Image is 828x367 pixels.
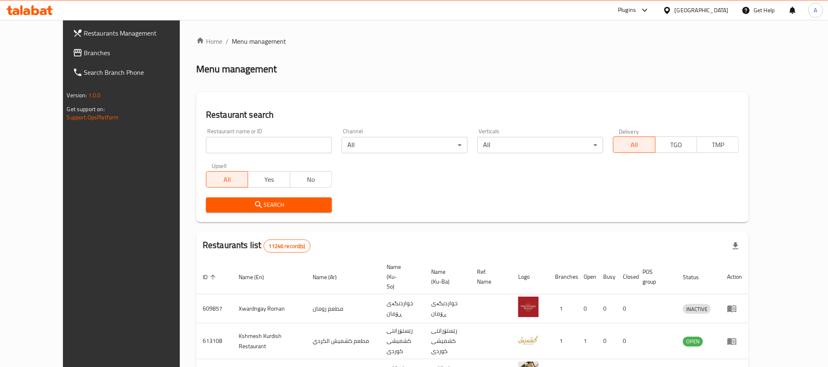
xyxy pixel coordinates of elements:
a: Home [196,36,222,46]
span: Name (Ku-Ba) [431,267,461,286]
th: Closed [616,260,636,294]
td: 0 [597,294,616,323]
a: Restaurants Management [66,23,201,43]
button: All [206,171,248,188]
h2: Restaurants list [203,239,311,253]
td: 1 [577,323,597,359]
td: 0 [616,323,636,359]
span: 1.0.0 [88,90,101,101]
button: Yes [248,171,290,188]
span: All [210,174,245,186]
td: 0 [597,323,616,359]
span: Get support on: [67,104,105,114]
span: Yes [251,174,286,186]
td: مطعم رومان [306,294,380,323]
span: POS group [642,267,667,286]
span: TMP [700,139,736,151]
td: رێستۆرانتی کشمیشى كوردى [425,323,470,359]
button: Search [206,197,332,213]
button: TMP [697,137,739,153]
span: Search Branch Phone [84,67,195,77]
li: / [226,36,228,46]
span: Search [213,200,325,210]
button: All [613,137,655,153]
span: OPEN [683,337,703,346]
h2: Menu management [196,63,277,76]
td: 609857 [196,294,232,323]
a: Branches [66,43,201,63]
div: [GEOGRAPHIC_DATA] [675,6,729,15]
div: All [342,137,468,153]
img: Xwardngay Roman [518,297,539,317]
input: Search for restaurant name or ID.. [206,137,332,153]
span: Branches [84,48,195,58]
span: Name (En) [239,272,275,282]
div: Menu [727,336,742,346]
span: Ref. Name [477,267,502,286]
div: Export file [726,236,745,256]
button: TGO [655,137,697,153]
span: Status [683,272,709,282]
span: TGO [659,139,694,151]
div: Menu [727,304,742,313]
nav: breadcrumb [196,36,749,46]
th: Branches [548,260,577,294]
span: Version: [67,90,87,101]
td: 1 [548,294,577,323]
span: ID [203,272,218,282]
td: Kshmesh Kurdish Restaurant [232,323,306,359]
td: 1 [548,323,577,359]
th: Logo [512,260,548,294]
span: Restaurants Management [84,28,195,38]
div: OPEN [683,337,703,347]
th: Busy [597,260,616,294]
span: 11246 record(s) [264,242,310,250]
td: 0 [616,294,636,323]
td: خواردنگەی ڕۆمان [425,294,470,323]
span: No [293,174,329,186]
label: Delivery [619,128,639,134]
td: 613108 [196,323,232,359]
h2: Restaurant search [206,109,739,121]
span: All [617,139,652,151]
div: Plugins [618,5,636,15]
a: Search Branch Phone [66,63,201,82]
img: Kshmesh Kurdish Restaurant [518,329,539,350]
td: مطعم كشميش الكردي [306,323,380,359]
span: A [814,6,817,15]
label: Upsell [212,163,227,169]
span: Name (Ku-So) [387,262,415,291]
div: All [477,137,603,153]
td: خواردنگەی ڕۆمان [380,294,425,323]
span: Menu management [232,36,286,46]
td: رێستۆرانتی کشمیشى كوردى [380,323,425,359]
button: No [290,171,332,188]
td: Xwardngay Roman [232,294,306,323]
th: Action [721,260,749,294]
span: Name (Ar) [313,272,347,282]
td: 0 [577,294,597,323]
th: Open [577,260,597,294]
a: Support.OpsPlatform [67,112,119,123]
div: Total records count [264,239,311,253]
span: INACTIVE [683,304,711,314]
